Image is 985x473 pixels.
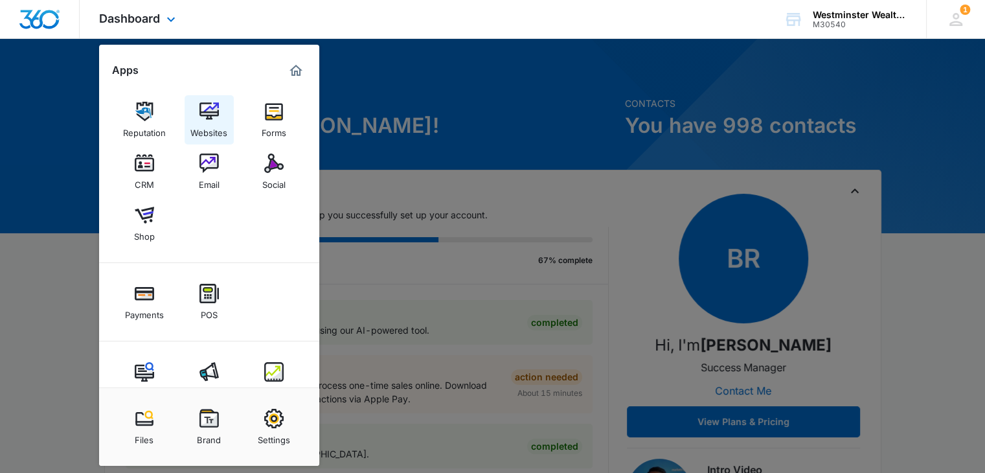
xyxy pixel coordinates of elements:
div: Email [199,173,220,190]
span: 1 [960,5,970,15]
a: Forms [249,95,299,144]
div: account id [813,20,907,29]
a: Email [185,147,234,196]
div: notifications count [960,5,970,15]
a: Shop [120,199,169,248]
a: Content [120,356,169,405]
a: Settings [249,402,299,452]
a: Social [249,147,299,196]
div: CRM [135,173,154,190]
a: Reputation [120,95,169,144]
div: Shop [134,225,155,242]
a: POS [185,277,234,327]
div: Settings [258,428,290,445]
a: Marketing 360® Dashboard [286,60,306,81]
div: Websites [190,121,227,138]
a: Brand [185,402,234,452]
span: Dashboard [99,12,160,25]
a: Ads [185,356,234,405]
div: Content [128,382,161,398]
div: Ads [201,382,217,398]
div: Forms [262,121,286,138]
a: Websites [185,95,234,144]
div: Brand [197,428,221,445]
div: Payments [125,303,164,320]
div: Social [262,173,286,190]
a: Files [120,402,169,452]
div: Files [135,428,153,445]
div: account name [813,10,907,20]
div: POS [201,303,218,320]
a: CRM [120,147,169,196]
a: Intelligence [249,356,299,405]
div: Reputation [123,121,166,138]
div: Intelligence [251,382,297,398]
a: Payments [120,277,169,327]
h2: Apps [112,64,139,76]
